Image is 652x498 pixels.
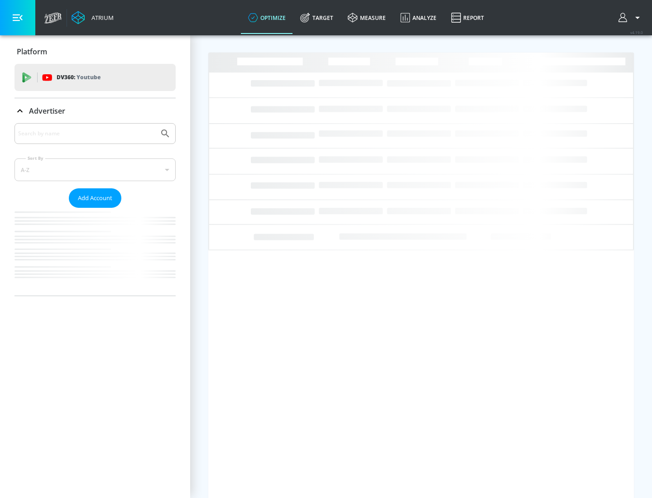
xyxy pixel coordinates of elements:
div: Atrium [88,14,114,22]
div: DV360: Youtube [14,64,176,91]
input: Search by name [18,128,155,139]
a: Analyze [393,1,444,34]
div: A-Z [14,158,176,181]
a: Atrium [72,11,114,24]
div: Advertiser [14,98,176,124]
span: Add Account [78,193,112,203]
div: Platform [14,39,176,64]
a: Target [293,1,340,34]
nav: list of Advertiser [14,208,176,296]
p: Youtube [77,72,101,82]
p: Platform [17,47,47,57]
p: DV360: [57,72,101,82]
p: Advertiser [29,106,65,116]
a: measure [340,1,393,34]
div: Advertiser [14,123,176,296]
a: optimize [241,1,293,34]
a: Report [444,1,491,34]
button: Add Account [69,188,121,208]
label: Sort By [26,155,45,161]
span: v 4.19.0 [630,30,643,35]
